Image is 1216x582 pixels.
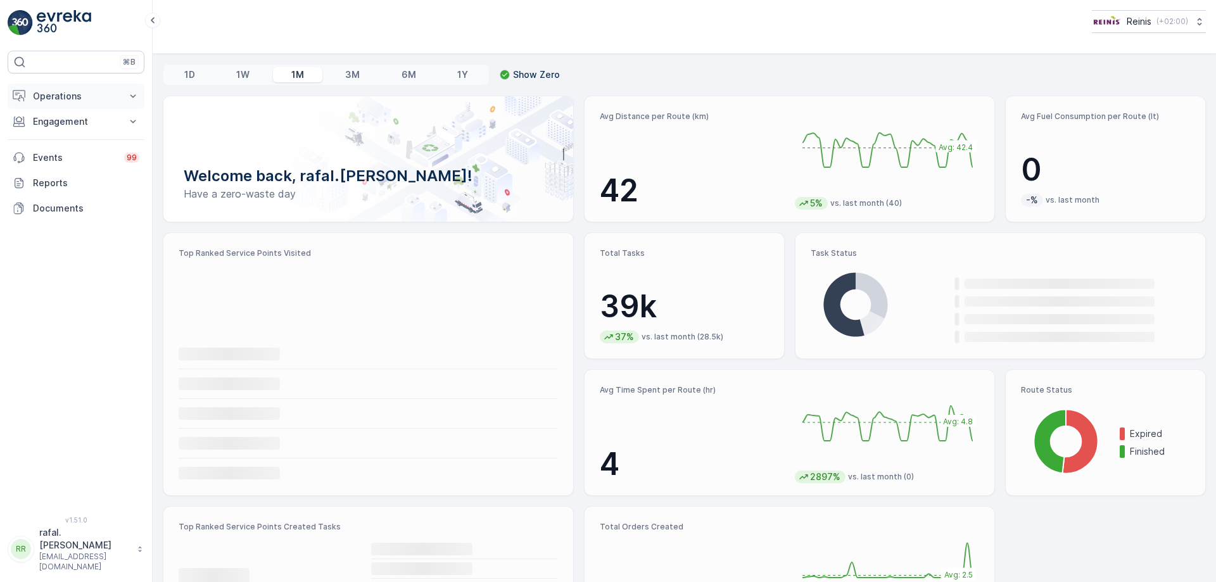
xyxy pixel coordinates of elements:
[33,90,119,103] p: Operations
[1156,16,1188,27] p: ( +02:00 )
[179,248,558,258] p: Top Ranked Service Points Visited
[1092,10,1206,33] button: Reinis(+02:00)
[809,197,824,210] p: 5%
[600,522,785,532] p: Total Orders Created
[600,288,769,326] p: 39k
[39,526,130,552] p: rafal.[PERSON_NAME]
[8,10,33,35] img: logo
[600,248,769,258] p: Total Tasks
[642,332,723,342] p: vs. last month (28.5k)
[811,248,1190,258] p: Task Status
[1021,111,1190,122] p: Avg Fuel Consumption per Route (lt)
[8,516,144,524] span: v 1.51.0
[184,68,195,81] p: 1D
[614,331,635,343] p: 37%
[8,170,144,196] a: Reports
[33,202,139,215] p: Documents
[402,68,416,81] p: 6M
[1130,427,1190,440] p: Expired
[830,198,902,208] p: vs. last month (40)
[179,522,558,532] p: Top Ranked Service Points Created Tasks
[8,526,144,572] button: RRrafal.[PERSON_NAME][EMAIL_ADDRESS][DOMAIN_NAME]
[1130,445,1190,458] p: Finished
[345,68,360,81] p: 3M
[39,552,130,572] p: [EMAIL_ADDRESS][DOMAIN_NAME]
[37,10,91,35] img: logo_light-DOdMpM7g.png
[600,111,785,122] p: Avg Distance per Route (km)
[33,177,139,189] p: Reports
[600,445,785,483] p: 4
[184,186,553,201] p: Have a zero-waste day
[184,166,553,186] p: Welcome back, rafal.[PERSON_NAME]!
[1021,151,1190,189] p: 0
[11,539,31,559] div: RR
[600,172,785,210] p: 42
[236,68,250,81] p: 1W
[33,151,117,164] p: Events
[600,385,785,395] p: Avg Time Spent per Route (hr)
[457,68,468,81] p: 1Y
[127,153,137,163] p: 99
[1127,15,1151,28] p: Reinis
[1092,15,1122,28] img: Reinis-Logo-Vrijstaand_Tekengebied-1-copy2_aBO4n7j.png
[513,68,560,81] p: Show Zero
[291,68,304,81] p: 1M
[1025,194,1039,206] p: -%
[8,109,144,134] button: Engagement
[848,472,914,482] p: vs. last month (0)
[123,57,136,67] p: ⌘B
[809,471,842,483] p: 2897%
[8,196,144,221] a: Documents
[8,84,144,109] button: Operations
[33,115,119,128] p: Engagement
[8,145,144,170] a: Events99
[1021,385,1190,395] p: Route Status
[1046,195,1099,205] p: vs. last month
